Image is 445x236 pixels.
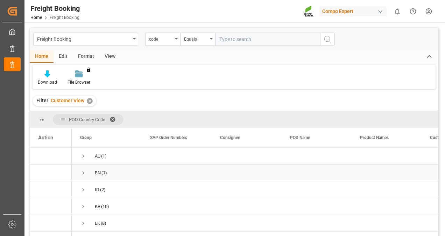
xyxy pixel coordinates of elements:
[30,181,72,198] div: Press SPACE to select this row.
[30,3,80,14] div: Freight Booking
[95,182,99,198] div: ID
[38,79,57,85] div: Download
[80,135,92,140] span: Group
[73,51,99,63] div: Format
[101,199,109,215] span: (10)
[319,6,387,16] div: Compo Expert
[99,51,121,63] div: View
[30,51,54,63] div: Home
[38,134,53,141] div: Action
[95,148,100,164] div: AU
[215,33,320,46] input: Type to search
[33,33,138,46] button: open menu
[37,34,130,43] div: Freight Booking
[150,135,187,140] span: SAP Order Numbers
[30,215,72,232] div: Press SPACE to select this row.
[101,148,107,164] span: (1)
[95,165,101,181] div: BN
[30,15,42,20] a: Home
[180,33,215,46] button: open menu
[30,198,72,215] div: Press SPACE to select this row.
[87,98,93,104] div: ✕
[30,165,72,181] div: Press SPACE to select this row.
[149,34,173,42] div: code
[100,182,106,198] span: (2)
[95,199,100,215] div: KR
[51,98,84,103] span: Customer View
[220,135,240,140] span: Consignee
[405,4,421,19] button: Help Center
[101,215,106,231] span: (8)
[389,4,405,19] button: show 0 new notifications
[320,33,335,46] button: search button
[95,215,100,231] div: LK
[290,135,310,140] span: POD Name
[69,117,105,122] span: POD Country Code
[184,34,208,42] div: Equals
[30,148,72,165] div: Press SPACE to select this row.
[360,135,389,140] span: Product Names
[303,5,315,18] img: Screenshot%202023-09-29%20at%2010.02.21.png_1712312052.png
[145,33,180,46] button: open menu
[319,5,389,18] button: Compo Expert
[36,98,51,103] span: Filter :
[101,165,107,181] span: (1)
[54,51,73,63] div: Edit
